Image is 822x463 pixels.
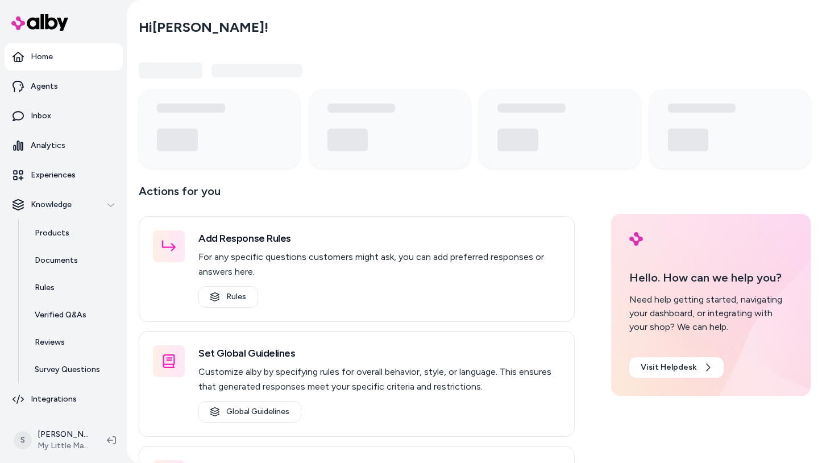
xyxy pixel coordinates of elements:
p: Customize alby by specifying rules for overall behavior, style, or language. This ensures that ge... [198,365,561,394]
img: alby Logo [629,232,643,246]
h3: Set Global Guidelines [198,345,561,361]
p: Documents [35,255,78,266]
a: Visit Helpdesk [629,357,724,378]
a: Reviews [23,329,123,356]
p: Verified Q&As [35,309,86,321]
p: Home [31,51,53,63]
p: Products [35,228,69,239]
img: alby Logo [11,14,68,31]
p: For any specific questions customers might ask, you can add preferred responses or answers here. [198,250,561,279]
span: My Little Magic Shop [38,440,89,452]
p: Reviews [35,337,65,348]
p: Inbox [31,110,51,122]
a: Integrations [5,386,123,413]
a: Rules [23,274,123,301]
p: Experiences [31,170,76,181]
a: Verified Q&As [23,301,123,329]
p: Rules [35,282,55,293]
p: [PERSON_NAME] [38,429,89,440]
h3: Add Response Rules [198,230,561,246]
button: S[PERSON_NAME]My Little Magic Shop [7,422,98,458]
p: Actions for you [139,182,575,209]
a: Documents [23,247,123,274]
a: Home [5,43,123,71]
p: Integrations [31,394,77,405]
span: S [14,431,32,449]
a: Inbox [5,102,123,130]
p: Agents [31,81,58,92]
a: Experiences [5,162,123,189]
a: Survey Questions [23,356,123,383]
p: Knowledge [31,199,72,210]
p: Analytics [31,140,65,151]
a: Global Guidelines [198,401,301,423]
p: Hello. How can we help you? [629,269,792,286]
a: Products [23,220,123,247]
p: Survey Questions [35,364,100,375]
a: Agents [5,73,123,100]
div: Need help getting started, navigating your dashboard, or integrating with your shop? We can help. [629,293,792,334]
a: Analytics [5,132,123,159]
h2: Hi [PERSON_NAME] ! [139,19,268,36]
a: Rules [198,286,258,308]
button: Knowledge [5,191,123,218]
